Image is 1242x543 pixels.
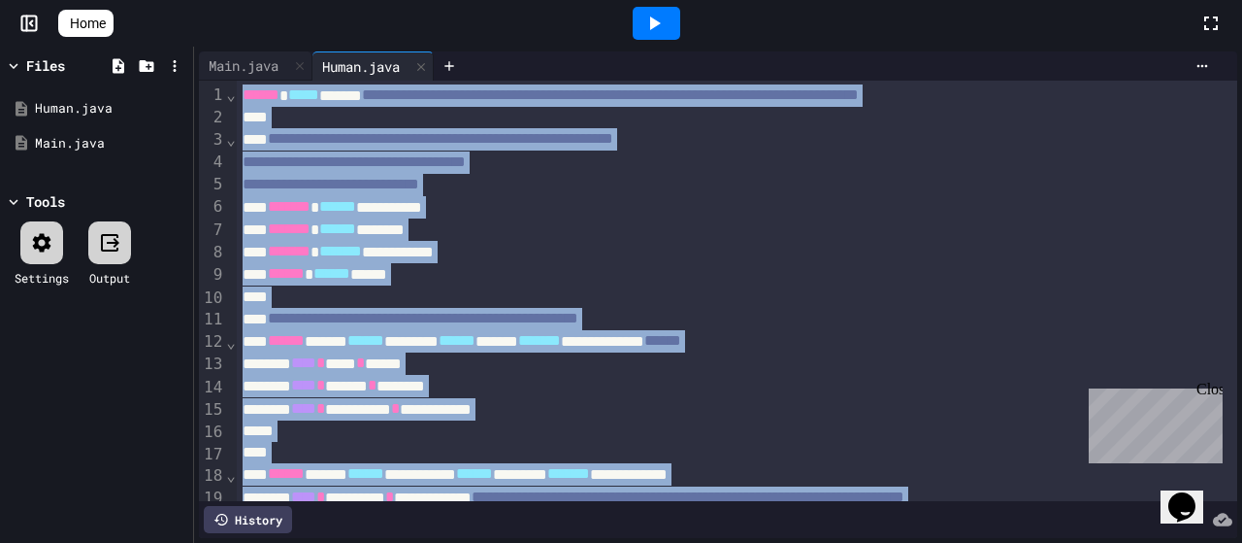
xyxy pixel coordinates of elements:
[199,354,225,376] div: 13
[199,422,225,443] div: 16
[26,55,65,76] div: Files
[225,130,237,149] span: Fold line
[58,10,114,37] a: Home
[199,399,225,422] div: 15
[199,129,225,152] div: 3
[199,220,225,242] div: 7
[199,55,288,76] div: Main.java
[204,506,292,533] div: History
[312,51,434,81] div: Human.java
[199,196,225,219] div: 6
[199,309,225,331] div: 11
[199,152,225,174] div: 4
[199,465,225,488] div: 18
[199,107,225,128] div: 2
[199,331,225,354] div: 12
[225,85,237,104] span: Fold line
[8,8,134,123] div: Chat with us now!Close
[199,444,225,465] div: 17
[26,191,65,212] div: Tools
[15,269,69,287] div: Settings
[312,56,409,77] div: Human.java
[199,288,225,309] div: 10
[225,466,237,485] span: Fold line
[1081,381,1223,463] iframe: chat widget
[225,333,237,352] span: Fold line
[35,134,186,153] div: Main.java
[1160,465,1223,524] iframe: chat widget
[199,51,312,81] div: Main.java
[199,242,225,264] div: 8
[89,269,130,287] div: Output
[199,264,225,287] div: 9
[70,14,106,33] span: Home
[35,99,186,119] div: Human.java
[199,377,225,399] div: 14
[199,174,225,196] div: 5
[199,488,225,510] div: 19
[199,85,225,107] div: 1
